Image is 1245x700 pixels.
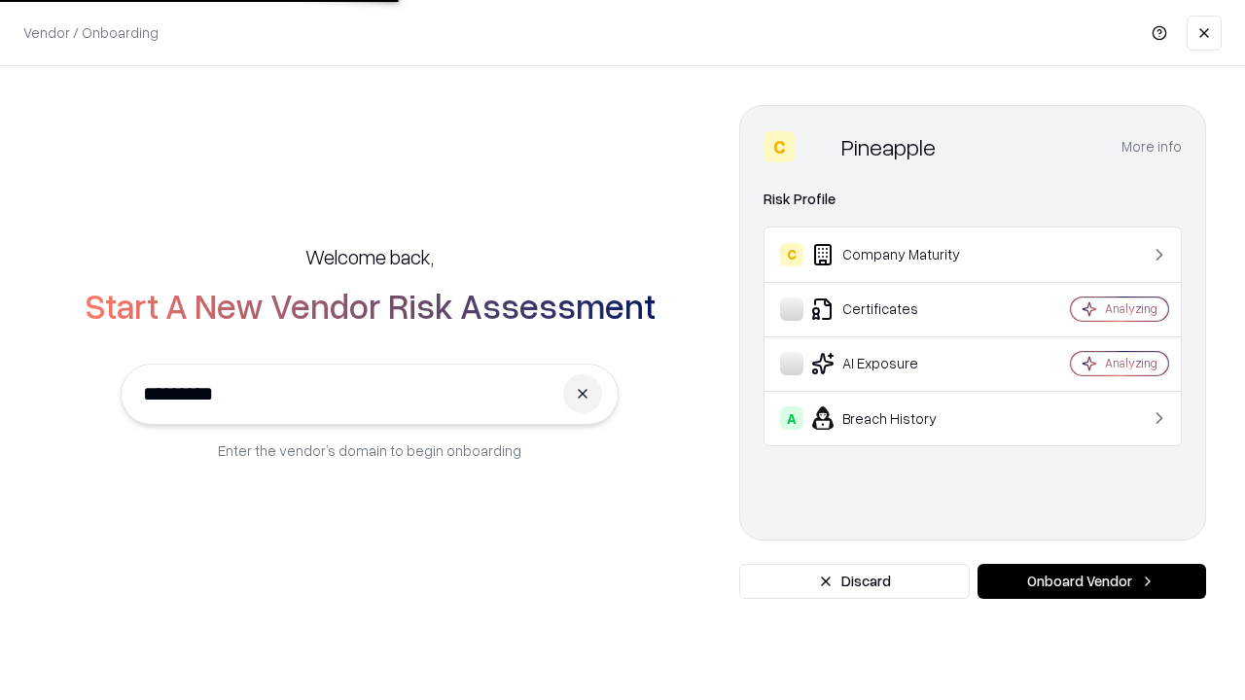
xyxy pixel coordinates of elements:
[978,564,1206,599] button: Onboard Vendor
[802,131,834,162] img: Pineapple
[764,188,1182,211] div: Risk Profile
[1105,355,1157,371] div: Analyzing
[23,22,159,43] p: Vendor / Onboarding
[780,352,1013,375] div: AI Exposure
[85,286,656,325] h2: Start A New Vendor Risk Assessment
[739,564,970,599] button: Discard
[1105,300,1157,317] div: Analyzing
[780,406,1013,430] div: Breach History
[780,243,803,266] div: C
[841,131,936,162] div: Pineapple
[305,243,434,270] h5: Welcome back,
[780,243,1013,266] div: Company Maturity
[218,440,521,461] p: Enter the vendor’s domain to begin onboarding
[1121,129,1182,164] button: More info
[780,406,803,430] div: A
[764,131,795,162] div: C
[780,297,1013,321] div: Certificates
